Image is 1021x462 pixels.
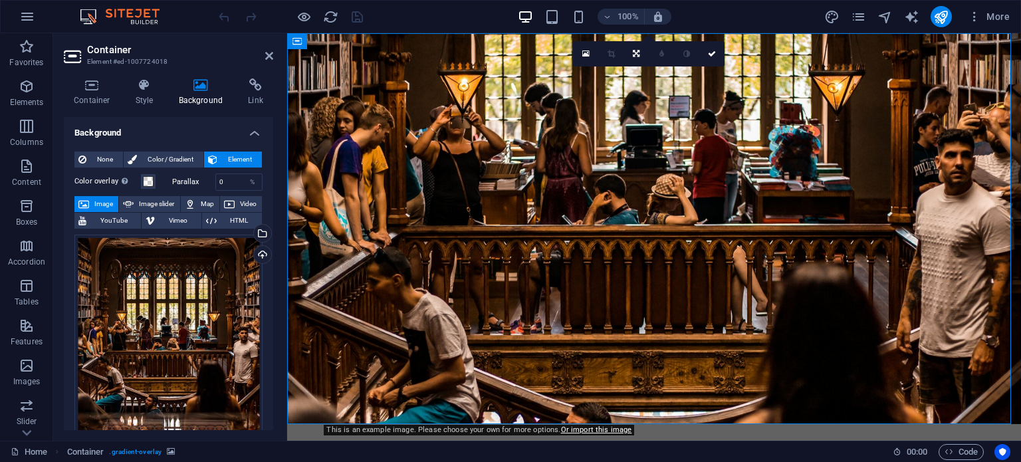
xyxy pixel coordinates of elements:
[904,9,919,25] i: AI Writer
[649,41,674,66] a: Blur
[907,444,927,460] span: 00 00
[963,6,1015,27] button: More
[824,9,840,25] i: Design (Ctrl+Alt+Y)
[76,9,176,25] img: Editor Logo
[220,196,262,212] button: Video
[87,44,273,56] h2: Container
[324,425,634,435] div: This is an example image. Please choose your own for more options.
[90,152,119,168] span: None
[67,444,104,460] span: Click to select. Double-click to edit
[243,174,262,190] div: %
[109,444,162,460] span: . gradient-overlay
[87,56,247,68] h3: Element #ed-1007724018
[74,196,118,212] button: Image
[10,97,44,108] p: Elements
[119,196,179,212] button: Image slider
[322,9,338,25] button: reload
[598,9,645,25] button: 100%
[9,57,43,68] p: Favorites
[11,444,47,460] a: Click to cancel selection. Double-click to open Pages
[238,78,273,106] h4: Link
[904,9,920,25] button: text_generator
[8,257,45,267] p: Accordion
[239,196,258,212] span: Video
[323,9,338,25] i: Reload page
[931,6,952,27] button: publish
[64,78,126,106] h4: Container
[90,213,137,229] span: YouTube
[618,9,639,25] h6: 100%
[851,9,866,25] i: Pages (Ctrl+Alt+S)
[204,152,262,168] button: Element
[141,152,199,168] span: Color / Gradient
[12,177,41,187] p: Content
[169,78,239,106] h4: Background
[10,137,43,148] p: Columns
[939,444,984,460] button: Code
[561,425,632,434] a: Or import this image
[17,416,37,427] p: Slider
[968,10,1010,23] span: More
[181,196,219,212] button: Map
[138,196,175,212] span: Image slider
[296,9,312,25] button: Click here to leave preview mode and continue editing
[221,213,258,229] span: HTML
[945,444,978,460] span: Code
[159,213,197,229] span: Vimeo
[573,41,598,66] a: Select files from the file manager, stock photos, or upload file(s)
[74,213,141,229] button: YouTube
[74,173,141,189] label: Color overlay
[67,444,175,460] nav: breadcrumb
[202,213,262,229] button: HTML
[877,9,893,25] button: navigator
[221,152,258,168] span: Element
[16,217,38,227] p: Boxes
[172,178,215,185] label: Parallax
[11,336,43,347] p: Features
[699,41,725,66] a: Confirm ( Ctrl ⏎ )
[877,9,893,25] i: Navigator
[624,41,649,66] a: Change orientation
[994,444,1010,460] button: Usercentrics
[674,41,699,66] a: Greyscale
[126,78,169,106] h4: Style
[15,296,39,307] p: Tables
[93,196,114,212] span: Image
[124,152,203,168] button: Color / Gradient
[64,117,273,141] h4: Background
[652,11,664,23] i: On resize automatically adjust zoom level to fit chosen device.
[824,9,840,25] button: design
[13,376,41,387] p: Images
[916,447,918,457] span: :
[598,41,624,66] a: Crop mode
[851,9,867,25] button: pages
[74,152,123,168] button: None
[167,448,175,455] i: This element contains a background
[142,213,201,229] button: Vimeo
[199,196,215,212] span: Map
[893,444,928,460] h6: Session time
